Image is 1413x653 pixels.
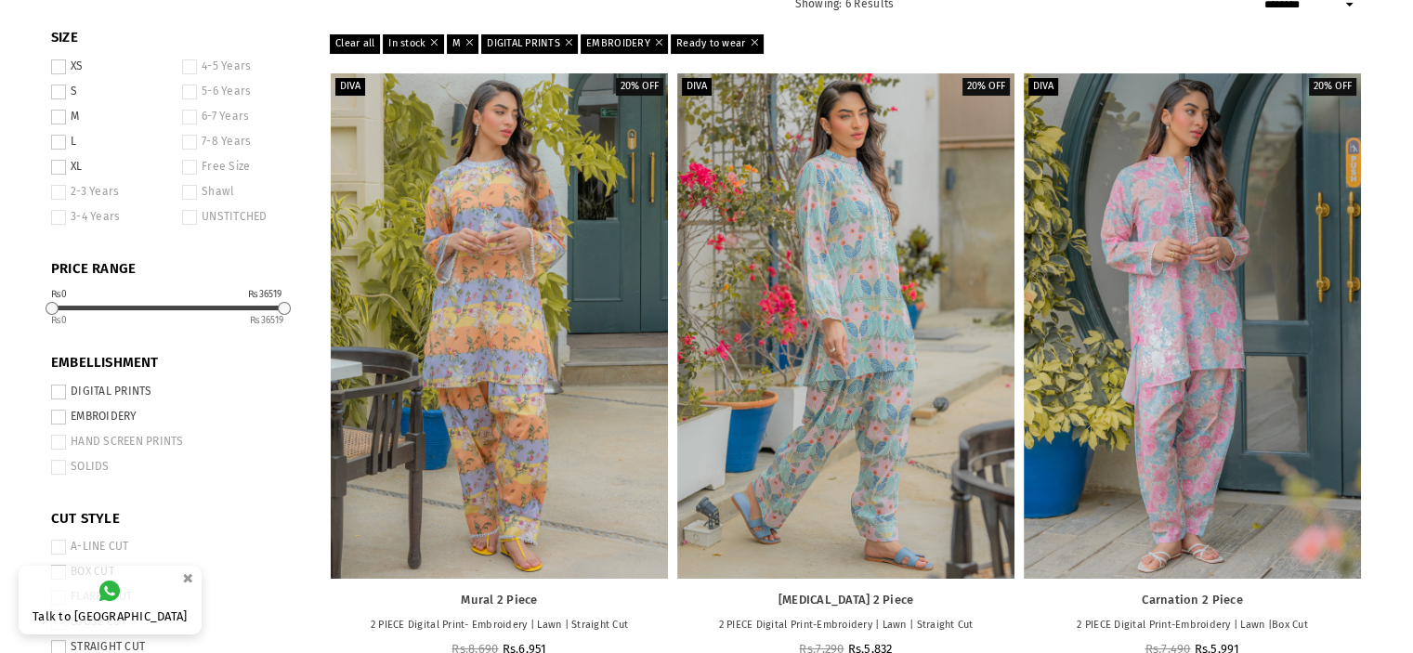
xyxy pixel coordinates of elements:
a: M [447,34,479,53]
label: DIGITAL PRINTS [51,385,302,399]
label: Free Size [182,160,302,175]
label: 5-6 Years [182,85,302,99]
label: SOLIDS [51,460,302,475]
label: 4-5 Years [182,59,302,74]
label: XL [51,160,171,175]
label: 2-3 Years [51,185,171,200]
label: UNSTITCHED [182,210,302,225]
a: Mural 2 Piece [331,73,668,579]
label: 20% off [1309,78,1356,96]
a: [MEDICAL_DATA] 2 Piece [687,593,1005,608]
label: 20% off [962,78,1010,96]
a: Muse 2 Piece [677,73,1014,579]
label: 3-4 Years [51,210,171,225]
span: EMBELLISHMENT [51,354,302,372]
label: XS [51,59,171,74]
label: Diva [1028,78,1058,96]
a: Carnation 2 Piece [1024,73,1361,579]
span: CUT STYLE [51,510,302,529]
a: Ready to wear [671,34,764,53]
a: Talk to [GEOGRAPHIC_DATA] [19,566,202,634]
ins: 0 [51,315,68,326]
a: DIGITAL PRINTS [481,34,578,53]
label: 7-8 Years [182,135,302,150]
label: L [51,135,171,150]
a: EMBROIDERY [581,34,668,53]
label: Diva [335,78,365,96]
button: × [177,563,199,594]
p: 2 PIECE Digital Print-Embroidery | Lawn | Straight Cut [687,618,1005,633]
label: M [51,110,171,124]
label: EMBROIDERY [51,410,302,424]
div: ₨0 [51,290,68,299]
a: In stock [383,34,443,53]
a: Clear all [330,34,380,53]
label: Diva [682,78,712,96]
label: A-LINE CUT [51,540,302,555]
ins: 36519 [250,315,283,326]
label: S [51,85,171,99]
p: 2 PIECE Digital Print-Embroidery | Lawn |Box Cut [1033,618,1352,633]
span: PRICE RANGE [51,260,302,279]
a: Carnation 2 Piece [1033,593,1352,608]
label: 6-7 Years [182,110,302,124]
label: HAND SCREEN PRINTS [51,435,302,450]
p: 2 PIECE Digital Print- Embroidery | Lawn | Straight Cut [340,618,659,633]
label: Shawl [182,185,302,200]
label: 20% off [616,78,663,96]
a: Mural 2 Piece [340,593,659,608]
div: ₨36519 [248,290,281,299]
span: SIZE [51,29,302,47]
